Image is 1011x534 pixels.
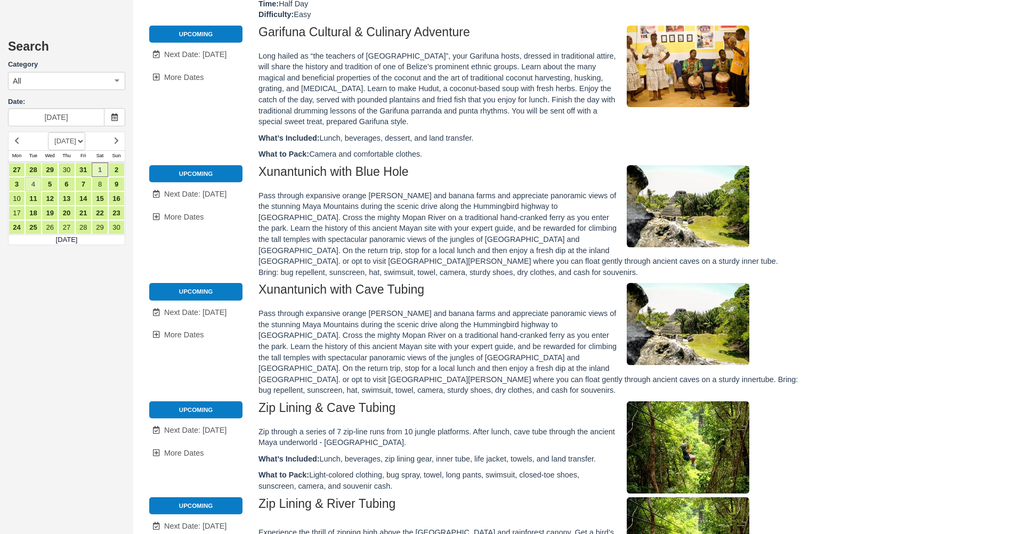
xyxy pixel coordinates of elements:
h2: Xunantunich with Blue Hole [258,165,799,185]
a: 21 [75,206,92,220]
a: 3 [9,177,25,191]
p: Pass through expansive orange [PERSON_NAME] and banana farms and appreciate panoramic views of th... [258,308,799,396]
a: 17 [9,206,25,220]
h2: Xunantunich with Cave Tubing [258,283,799,303]
a: 28 [25,163,42,177]
span: Next Date: [DATE] [164,426,227,434]
span: Next Date: [DATE] [164,522,227,530]
p: Camera and comfortable clothes. [258,149,799,160]
a: 28 [75,220,92,234]
a: 27 [9,163,25,177]
th: Mon [9,150,25,162]
a: 10 [9,191,25,206]
a: 24 [9,220,25,234]
p: Pass through expansive orange [PERSON_NAME] and banana farms and appreciate panoramic views of th... [258,190,799,278]
a: 30 [108,220,125,234]
a: 1 [92,163,108,177]
a: 23 [108,206,125,220]
span: More Dates [164,213,204,221]
a: 31 [75,163,92,177]
a: 7 [75,177,92,191]
a: 30 [58,163,75,177]
span: More Dates [164,449,204,457]
p: Lunch, beverages, zip lining gear, inner tube, life jacket, towels, and land transfer. [258,454,799,465]
h2: Zip Lining & Cave Tubing [258,401,799,421]
li: Upcoming [149,283,242,300]
img: M111-1 [627,165,749,247]
a: 6 [58,177,75,191]
strong: Difficulty: [258,10,294,19]
span: More Dates [164,330,204,339]
a: 15 [92,191,108,206]
a: 19 [42,206,58,220]
a: 16 [108,191,125,206]
a: 20 [58,206,75,220]
h2: Zip Lining & River Tubing [258,497,799,517]
span: Next Date: [DATE] [164,190,227,198]
th: Wed [42,150,58,162]
a: 29 [92,220,108,234]
span: Next Date: [DATE] [164,308,227,317]
a: Next Date: [DATE] [149,183,242,205]
a: 27 [58,220,75,234]
a: 5 [42,177,58,191]
label: Category [8,60,125,70]
h2: Garifuna Cultural & Culinary Adventure [258,26,799,45]
a: 14 [75,191,92,206]
strong: What to Pack: [258,471,309,479]
p: Light-colored clothing, bug spray, towel, long pants, swimsuit, closed-toe shoes, sunscreen, came... [258,470,799,491]
a: Next Date: [DATE] [149,302,242,323]
th: Sun [108,150,125,162]
strong: What’s Included: [258,455,320,463]
a: 11 [25,191,42,206]
span: All [13,76,21,86]
p: Long hailed as “the teachers of [GEOGRAPHIC_DATA]”, your Garifuna hosts, dressed in traditional a... [258,51,799,127]
th: Tue [25,150,42,162]
a: Next Date: [DATE] [149,44,242,66]
p: Lunch, beverages, dessert, and land transfer. [258,133,799,144]
a: Next Date: [DATE] [149,419,242,441]
strong: What to Pack: [258,150,309,158]
th: Sat [92,150,108,162]
a: 9 [108,177,125,191]
li: Upcoming [149,401,242,418]
button: All [8,72,125,90]
a: 25 [25,220,42,234]
strong: What’s Included: [258,134,320,142]
li: Upcoming [149,165,242,182]
a: 12 [42,191,58,206]
th: Fri [75,150,92,162]
h2: Search [8,40,125,60]
a: 26 [42,220,58,234]
a: 18 [25,206,42,220]
a: 22 [92,206,108,220]
a: 2 [108,163,125,177]
li: Upcoming [149,497,242,514]
span: More Dates [164,73,204,82]
a: 4 [25,177,42,191]
img: M49-1 [627,26,749,107]
a: 29 [42,163,58,177]
img: M112-1 [627,283,749,365]
span: Next Date: [DATE] [164,50,227,59]
img: M161-1 [627,401,749,493]
p: Zip through a series of 7 zip-line runs from 10 jungle platforms. After lunch, cave tube through ... [258,426,799,448]
a: 8 [92,177,108,191]
a: 13 [58,191,75,206]
li: Upcoming [149,26,242,43]
label: Date: [8,97,125,107]
th: Thu [58,150,75,162]
td: [DATE] [9,234,125,245]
